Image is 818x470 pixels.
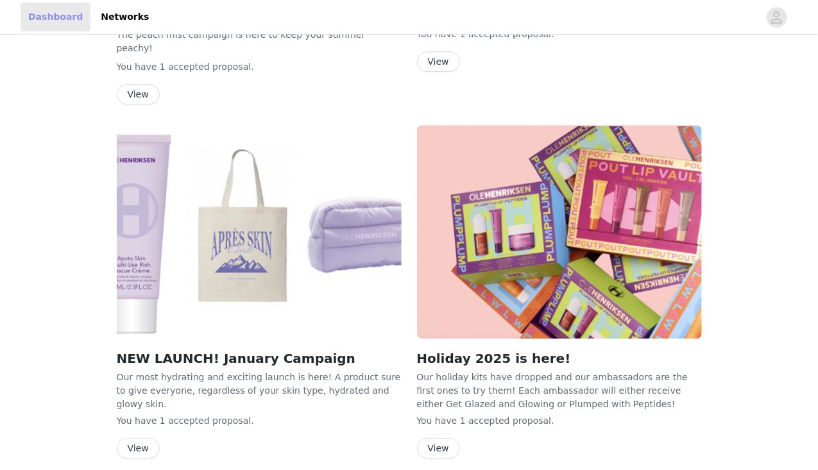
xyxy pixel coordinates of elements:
p: You have 1 accepted proposal . [417,414,702,428]
div: avatar [771,7,783,28]
p: You have 1 accepted proposal . [117,60,402,74]
h2: Holiday 2025 is here! [417,349,702,368]
button: View [117,84,160,105]
img: Ole Henriksen [117,125,402,339]
p: You have 1 accepted proposal . [117,414,402,428]
a: View [117,444,160,453]
button: View [417,51,460,72]
p: Our most hydrating and exciting launch is here! A product sure to give everyone, regardless of yo... [117,371,402,409]
p: The peach mist campaign is here to keep your summer peachy! [117,28,402,55]
p: Our holiday kits have dropped and our ambassadors are the first ones to try them! Each ambassador... [417,371,702,409]
a: View [117,90,160,99]
h2: NEW LAUNCH! January Campaign [117,349,402,368]
button: View [117,438,160,458]
a: View [417,57,460,67]
a: View [417,444,460,453]
a: Networks [93,3,157,31]
img: Ole Henriksen [417,125,702,339]
button: View [417,438,460,458]
a: Dashboard [21,3,90,31]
